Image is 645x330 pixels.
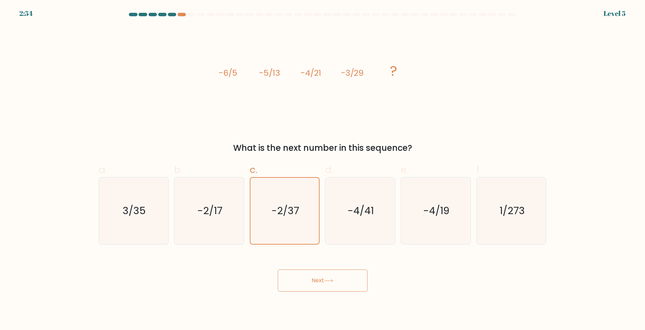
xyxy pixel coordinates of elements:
span: b. [174,163,182,176]
div: 2:54 [19,8,33,19]
text: -4/41 [348,204,374,218]
text: -2/17 [197,204,222,218]
text: -2/37 [272,204,299,218]
tspan: -5/13 [259,67,280,79]
span: d. [325,163,333,176]
span: a. [99,163,107,176]
text: -4/19 [423,204,449,218]
tspan: -3/29 [341,67,364,79]
tspan: ? [390,61,397,81]
span: c. [250,163,257,176]
span: e. [401,163,408,176]
span: f. [476,163,481,176]
text: 1/273 [500,204,525,218]
tspan: -6/5 [219,67,237,79]
div: Level 5 [604,8,626,19]
button: Next [278,269,368,292]
text: 3/35 [123,204,146,218]
div: What is the next number in this sequence? [103,142,542,154]
tspan: -4/21 [301,67,321,79]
